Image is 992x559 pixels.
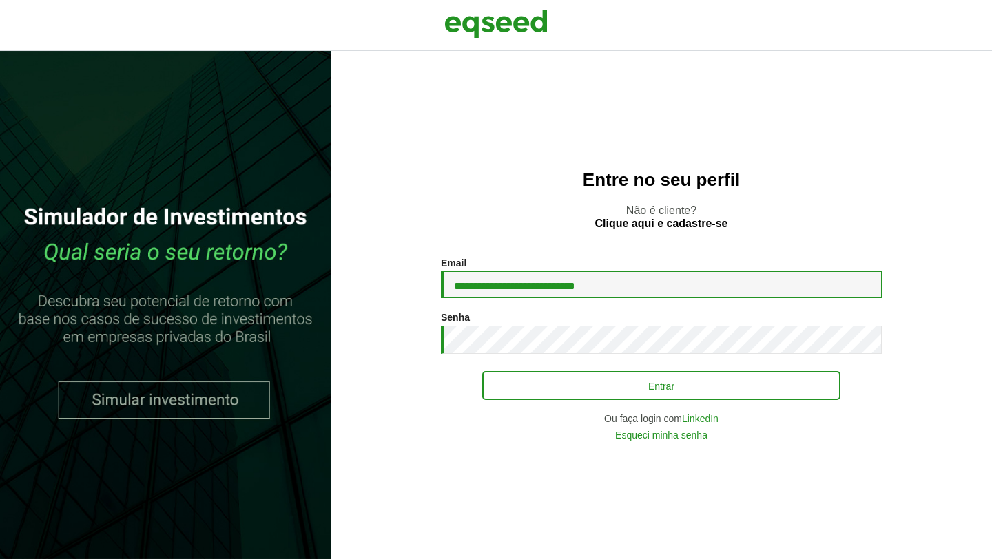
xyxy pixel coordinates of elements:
[615,430,707,440] a: Esqueci minha senha
[682,414,719,423] a: LinkedIn
[444,7,548,41] img: EqSeed Logo
[482,371,840,400] button: Entrar
[358,170,964,190] h2: Entre no seu perfil
[441,258,466,268] label: Email
[441,414,882,423] div: Ou faça login com
[595,218,728,229] a: Clique aqui e cadastre-se
[358,204,964,230] p: Não é cliente?
[441,313,470,322] label: Senha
